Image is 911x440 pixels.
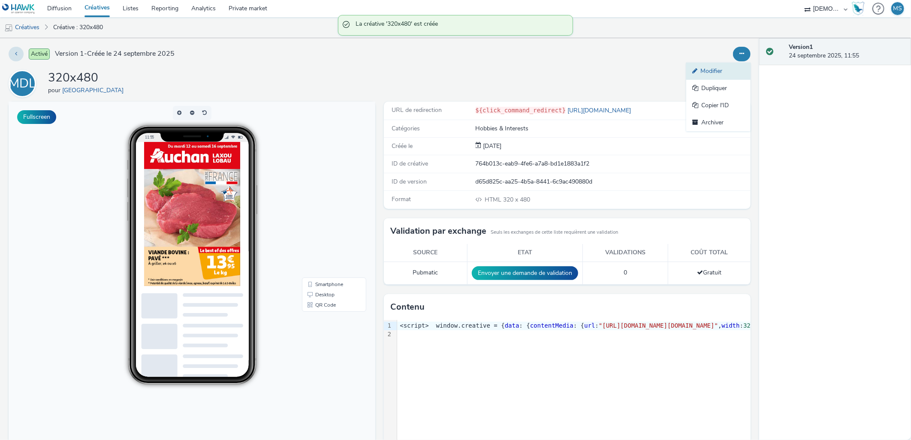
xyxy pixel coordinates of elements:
[136,33,145,38] span: 11:55
[392,195,411,203] span: Format
[472,266,578,280] button: Envoyer une demande de validation
[491,229,618,236] small: Seuls les exchanges de cette liste requièrent une validation
[392,124,420,133] span: Catégories
[482,142,502,151] div: Création 24 septembre 2025, 11:55
[384,244,467,262] th: Source
[476,160,750,168] div: 764b013c-eab9-4fe6-a7a8-bd1e1883a1f2
[392,106,442,114] span: URL de redirection
[852,2,868,15] a: Hawk Academy
[852,2,865,15] img: Hawk Academy
[17,110,56,124] button: Fullscreen
[48,86,62,94] span: pour
[390,225,486,238] h3: Validation par exchange
[384,322,392,330] div: 1
[743,322,754,329] span: 320
[49,17,107,38] a: Créative : 320x480
[476,178,750,186] div: d65d825c-aa25-4b5a-8441-6c9ac490880d
[505,322,519,329] span: data
[62,86,127,94] a: [GEOGRAPHIC_DATA]
[566,106,634,115] a: [URL][DOMAIN_NAME]
[29,48,50,60] span: Activé
[307,180,335,185] span: Smartphone
[9,79,39,87] a: MDL
[467,244,582,262] th: Etat
[295,188,356,198] li: Desktop
[686,114,751,131] a: Archiver
[390,301,425,313] h3: Contenu
[668,244,751,262] th: Coût total
[584,322,595,329] span: url
[4,24,13,32] img: mobile
[789,43,904,60] div: 24 septembre 2025, 11:55
[697,268,722,277] span: Gratuit
[9,72,36,96] div: MDL
[893,2,902,15] div: MS
[686,97,751,114] a: Copier l'ID
[295,198,356,208] li: QR Code
[55,49,175,59] span: Version 1 - Créée le 24 septembre 2025
[599,322,718,329] span: "[URL][DOMAIN_NAME][DOMAIN_NAME]"
[789,43,813,51] strong: Version 1
[530,322,573,329] span: contentMedia
[356,20,564,31] span: La créative '320x480' est créée
[384,330,392,339] div: 2
[48,70,127,86] h1: 320x480
[392,178,427,186] span: ID de version
[295,178,356,188] li: Smartphone
[582,244,668,262] th: Validations
[624,268,627,277] span: 0
[392,160,428,168] span: ID de créative
[384,262,467,284] td: Pubmatic
[476,107,566,114] code: ${click_command_redirect}
[686,63,751,80] a: Modifier
[484,196,531,204] span: 320 x 480
[476,124,750,133] div: Hobbies & Interests
[485,196,504,204] span: HTML
[686,80,751,97] a: Dupliquer
[482,142,502,150] span: [DATE]
[722,322,740,329] span: width
[2,3,35,14] img: undefined Logo
[307,190,326,196] span: Desktop
[307,201,327,206] span: QR Code
[392,142,413,150] span: Créée le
